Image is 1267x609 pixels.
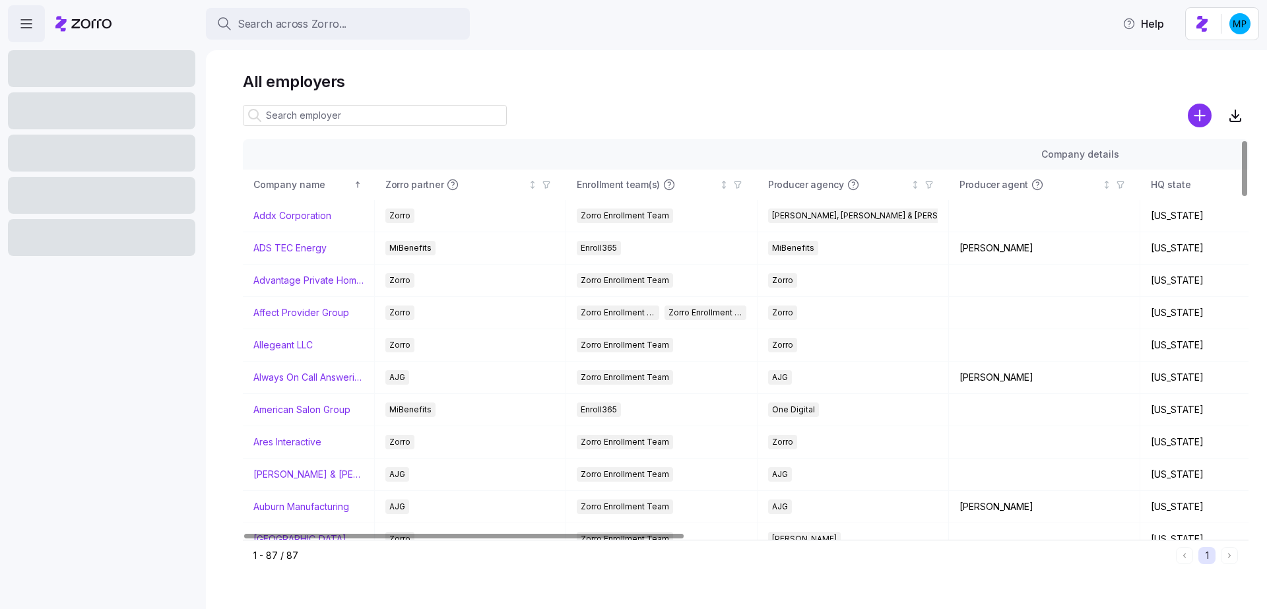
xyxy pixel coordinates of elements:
[581,273,669,288] span: Zorro Enrollment Team
[389,467,405,482] span: AJG
[389,402,432,417] span: MiBenefits
[772,435,793,449] span: Zorro
[353,180,362,189] div: Sorted ascending
[959,178,1028,191] span: Producer agent
[1188,104,1212,127] svg: add icon
[375,170,566,200] th: Zorro partnerNot sorted
[581,338,669,352] span: Zorro Enrollment Team
[243,105,507,126] input: Search employer
[253,177,351,192] div: Company name
[389,208,410,223] span: Zorro
[772,402,815,417] span: One Digital
[253,468,364,481] a: [PERSON_NAME] & [PERSON_NAME]'s
[1198,547,1216,564] button: 1
[389,241,432,255] span: MiBenefits
[566,170,758,200] th: Enrollment team(s)Not sorted
[1176,547,1193,564] button: Previous page
[389,435,410,449] span: Zorro
[581,435,669,449] span: Zorro Enrollment Team
[253,532,346,546] a: [GEOGRAPHIC_DATA]
[389,499,405,514] span: AJG
[1221,547,1238,564] button: Next page
[758,170,949,200] th: Producer agencyNot sorted
[389,338,410,352] span: Zorro
[253,306,349,319] a: Affect Provider Group
[253,274,364,287] a: Advantage Private Home Care
[1122,16,1164,32] span: Help
[772,467,788,482] span: AJG
[253,241,327,255] a: ADS TEC Energy
[581,241,617,255] span: Enroll365
[206,8,470,40] button: Search across Zorro...
[768,178,844,191] span: Producer agency
[253,500,349,513] a: Auburn Manufacturing
[528,180,537,189] div: Not sorted
[581,305,655,320] span: Zorro Enrollment Team
[238,16,346,32] span: Search across Zorro...
[772,338,793,352] span: Zorro
[389,305,410,320] span: Zorro
[243,71,1249,92] h1: All employers
[1102,180,1111,189] div: Not sorted
[253,338,313,352] a: Allegeant LLC
[389,273,410,288] span: Zorro
[772,305,793,320] span: Zorro
[772,499,788,514] span: AJG
[253,549,1171,562] div: 1 - 87 / 87
[668,305,743,320] span: Zorro Enrollment Experts
[253,371,364,384] a: Always On Call Answering Service
[949,170,1140,200] th: Producer agentNot sorted
[1229,13,1251,34] img: b954e4dfce0f5620b9225907d0f7229f
[949,362,1140,394] td: [PERSON_NAME]
[1112,11,1175,37] button: Help
[949,491,1140,523] td: [PERSON_NAME]
[772,273,793,288] span: Zorro
[719,180,729,189] div: Not sorted
[772,370,788,385] span: AJG
[253,403,350,416] a: American Salon Group
[577,178,660,191] span: Enrollment team(s)
[581,402,617,417] span: Enroll365
[243,170,375,200] th: Company nameSorted ascending
[581,370,669,385] span: Zorro Enrollment Team
[385,178,443,191] span: Zorro partner
[253,435,321,449] a: Ares Interactive
[581,467,669,482] span: Zorro Enrollment Team
[772,241,814,255] span: MiBenefits
[772,208,979,223] span: [PERSON_NAME], [PERSON_NAME] & [PERSON_NAME]
[949,232,1140,265] td: [PERSON_NAME]
[581,208,669,223] span: Zorro Enrollment Team
[253,209,331,222] a: Addx Corporation
[581,499,669,514] span: Zorro Enrollment Team
[911,180,920,189] div: Not sorted
[389,370,405,385] span: AJG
